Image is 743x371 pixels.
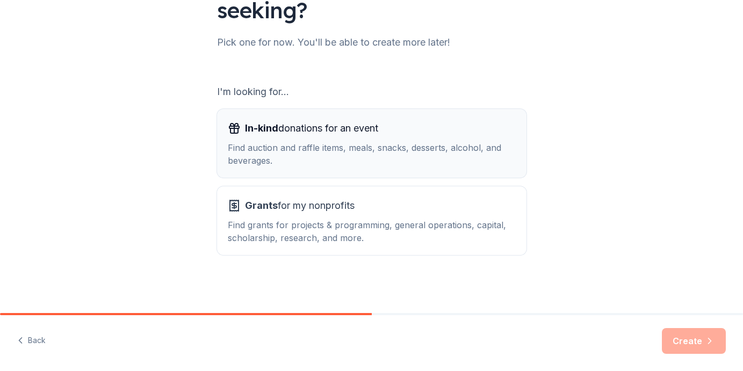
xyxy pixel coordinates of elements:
div: I'm looking for... [217,83,526,100]
button: In-kinddonations for an eventFind auction and raffle items, meals, snacks, desserts, alcohol, and... [217,109,526,178]
button: Grantsfor my nonprofitsFind grants for projects & programming, general operations, capital, schol... [217,186,526,255]
span: donations for an event [245,120,378,137]
span: In-kind [245,122,278,134]
div: Pick one for now. You'll be able to create more later! [217,34,526,51]
div: Find grants for projects & programming, general operations, capital, scholarship, research, and m... [228,219,516,244]
span: Grants [245,200,278,211]
span: for my nonprofits [245,197,355,214]
div: Find auction and raffle items, meals, snacks, desserts, alcohol, and beverages. [228,141,516,167]
button: Back [17,330,46,352]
